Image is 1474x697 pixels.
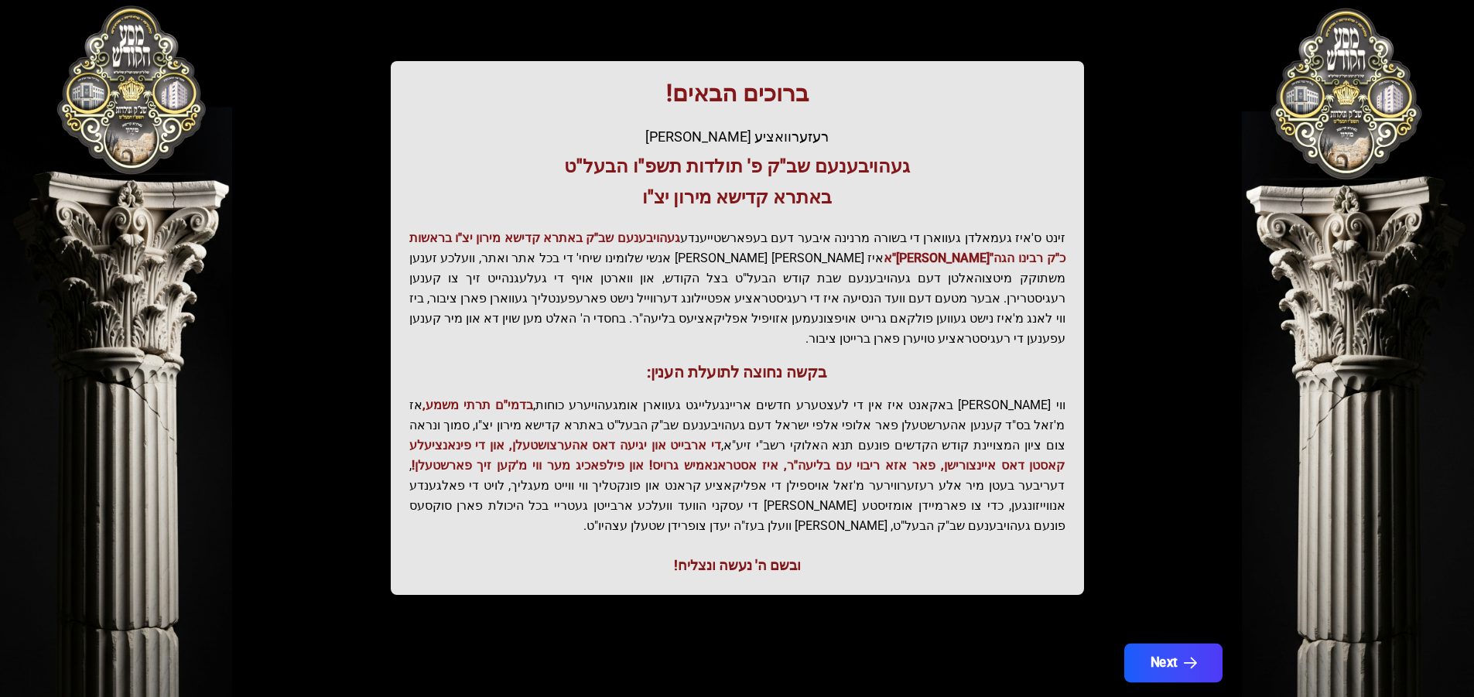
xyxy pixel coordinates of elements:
[409,231,1065,265] span: געהויבענעם שב"ק באתרא קדישא מירון יצ"ו בראשות כ"ק רבינו הגה"[PERSON_NAME]"א
[1123,644,1222,682] button: Next
[409,185,1065,210] h3: באתרא קדישא מירון יצ"ו
[409,154,1065,179] h3: געהויבענעם שב"ק פ' תולדות תשפ"ו הבעל"ט
[409,126,1065,148] div: רעזערוואציע [PERSON_NAME]
[409,228,1065,349] p: זינט ס'איז געמאלדן געווארן די בשורה מרנינה איבער דעם בעפארשטייענדע איז [PERSON_NAME] [PERSON_NAME...
[422,398,533,412] span: בדמי"ם תרתי משמע,
[409,395,1065,536] p: ווי [PERSON_NAME] באקאנט איז אין די לעצטערע חדשים אריינגעלייגט געווארן אומגעהויערע כוחות, אז מ'זא...
[409,361,1065,383] h3: בקשה נחוצה לתועלת הענין:
[409,438,1065,473] span: די ארבייט און יגיעה דאס אהערצושטעלן, און די פינאנציעלע קאסטן דאס איינצורישן, פאר אזא ריבוי עם בלי...
[409,80,1065,108] h1: ברוכים הבאים!
[409,555,1065,576] div: ובשם ה' נעשה ונצליח!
